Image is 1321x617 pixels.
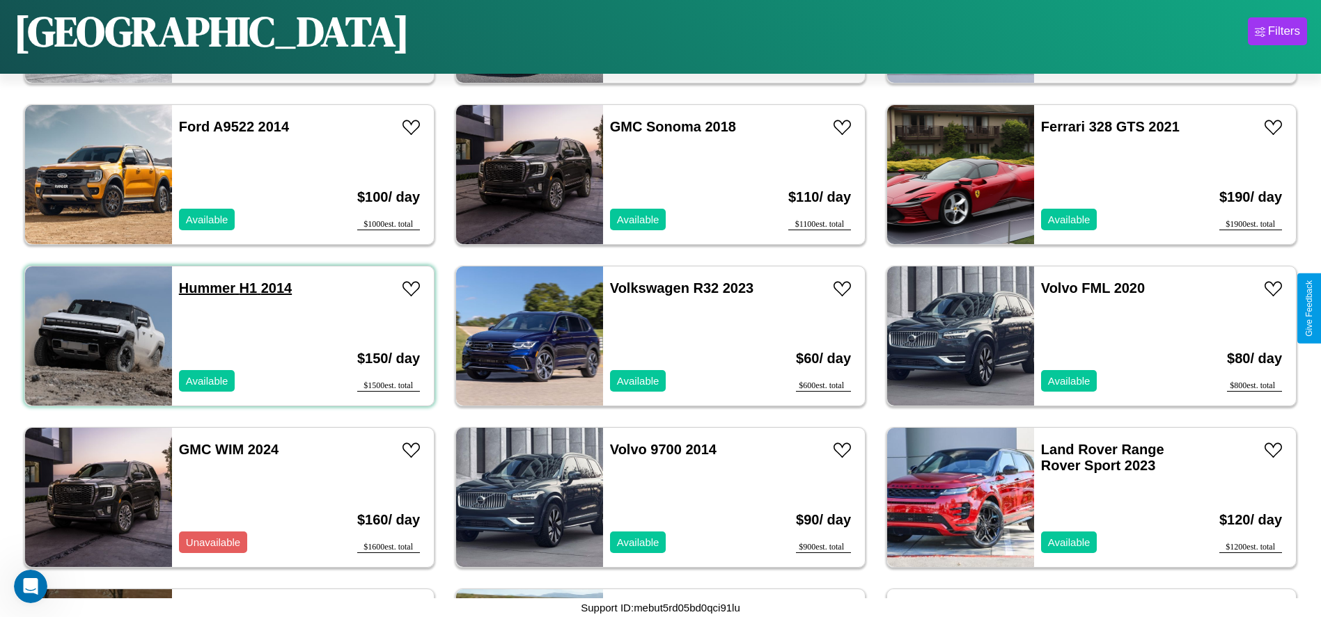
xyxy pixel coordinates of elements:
[357,337,420,380] h3: $ 150 / day
[796,498,851,542] h3: $ 90 / day
[796,337,851,380] h3: $ 60 / day
[1048,210,1091,229] p: Available
[1219,219,1282,230] div: $ 1900 est. total
[357,380,420,392] div: $ 1500 est. total
[1268,24,1300,38] div: Filters
[796,542,851,553] div: $ 900 est. total
[1041,119,1180,134] a: Ferrari 328 GTS 2021
[14,3,409,60] h1: [GEOGRAPHIC_DATA]
[186,371,228,390] p: Available
[1041,442,1164,473] a: Land Rover Range Rover Sport 2023
[14,570,47,603] iframe: Intercom live chat
[610,119,736,134] a: GMC Sonoma 2018
[1227,337,1282,380] h3: $ 80 / day
[1048,533,1091,552] p: Available
[1248,17,1307,45] button: Filters
[179,442,279,457] a: GMC WIM 2024
[357,498,420,542] h3: $ 160 / day
[357,219,420,230] div: $ 1000 est. total
[581,598,740,617] p: Support ID: mebut5rd05bd0qci91lu
[1227,380,1282,392] div: $ 800 est. total
[1041,280,1145,296] a: Volvo FML 2020
[617,210,659,229] p: Available
[1219,498,1282,542] h3: $ 120 / day
[617,533,659,552] p: Available
[179,280,292,296] a: Hummer H1 2014
[186,533,240,552] p: Unavailable
[617,371,659,390] p: Available
[796,380,851,392] div: $ 600 est. total
[186,210,228,229] p: Available
[610,280,753,296] a: Volkswagen R32 2023
[1219,542,1282,553] div: $ 1200 est. total
[1048,371,1091,390] p: Available
[788,219,851,230] div: $ 1100 est. total
[179,119,289,134] a: Ford A9522 2014
[1304,280,1314,337] div: Give Feedback
[357,175,420,219] h3: $ 100 / day
[1219,175,1282,219] h3: $ 190 / day
[788,175,851,219] h3: $ 110 / day
[357,542,420,553] div: $ 1600 est. total
[610,442,717,457] a: Volvo 9700 2014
